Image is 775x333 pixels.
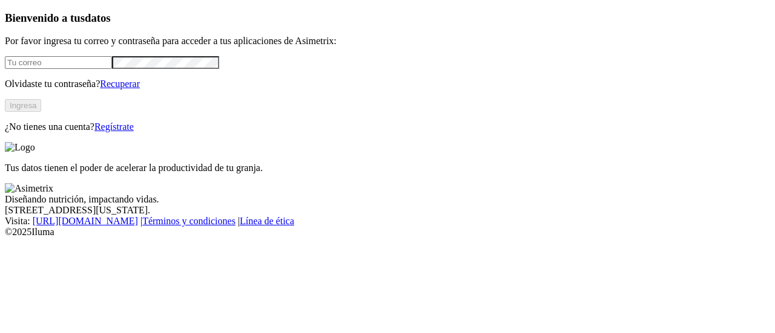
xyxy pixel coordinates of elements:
[5,36,770,47] p: Por favor ingresa tu correo y contraseña para acceder a tus aplicaciones de Asimetrix:
[5,216,770,227] div: Visita : | |
[94,121,134,132] a: Regístrate
[5,183,53,194] img: Asimetrix
[5,99,41,112] button: Ingresa
[5,194,770,205] div: Diseñando nutrición, impactando vidas.
[5,56,112,69] input: Tu correo
[5,205,770,216] div: [STREET_ADDRESS][US_STATE].
[33,216,138,226] a: [URL][DOMAIN_NAME]
[5,121,770,132] p: ¿No tienes una cuenta?
[5,79,770,89] p: Olvidaste tu contraseña?
[5,142,35,153] img: Logo
[240,216,294,226] a: Línea de ética
[5,227,770,238] div: © 2025 Iluma
[142,216,236,226] a: Términos y condiciones
[5,163,770,173] p: Tus datos tienen el poder de acelerar la productividad de tu granja.
[100,79,140,89] a: Recuperar
[85,11,111,24] span: datos
[5,11,770,25] h3: Bienvenido a tus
